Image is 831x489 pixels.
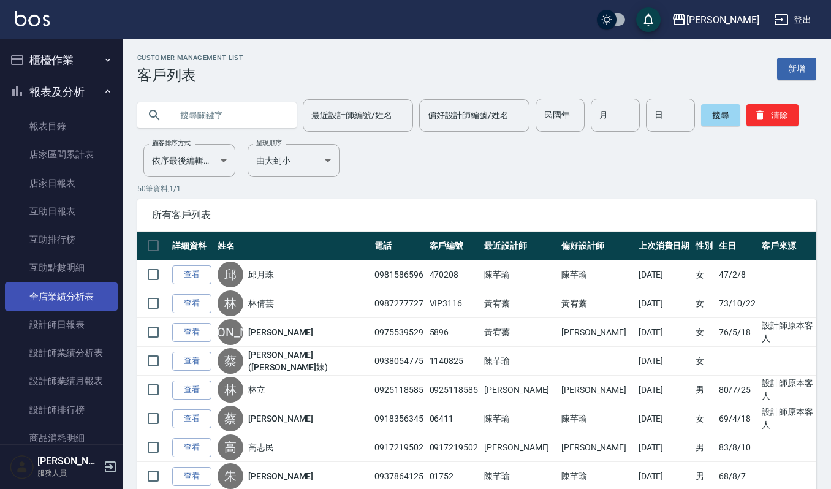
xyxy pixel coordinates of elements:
[10,455,34,479] img: Person
[769,9,816,31] button: 登出
[371,232,427,260] th: 電話
[371,376,427,404] td: 0925118585
[481,433,558,462] td: [PERSON_NAME]
[5,396,118,424] a: 設計師排行榜
[152,138,191,148] label: 顧客排序方式
[692,289,716,318] td: 女
[248,326,313,338] a: [PERSON_NAME]
[172,352,211,371] a: 查看
[558,376,636,404] td: [PERSON_NAME]
[5,226,118,254] a: 互助排行榜
[218,463,243,489] div: 朱
[716,433,759,462] td: 83/8/10
[558,433,636,462] td: [PERSON_NAME]
[716,232,759,260] th: 生日
[5,197,118,226] a: 互助日報表
[481,404,558,433] td: 陳芊瑜
[172,467,211,486] a: 查看
[427,347,482,376] td: 1140825
[152,209,802,221] span: 所有客戶列表
[636,289,693,318] td: [DATE]
[172,99,287,132] input: 搜尋關鍵字
[667,7,764,32] button: [PERSON_NAME]
[5,112,118,140] a: 報表目錄
[5,44,118,76] button: 櫃檯作業
[218,434,243,460] div: 高
[5,311,118,339] a: 設計師日報表
[371,404,427,433] td: 0918356345
[427,433,482,462] td: 0917219502
[172,409,211,428] a: 查看
[37,468,100,479] p: 服務人員
[5,254,118,282] a: 互助點數明細
[218,406,243,431] div: 蔡
[636,232,693,260] th: 上次消費日期
[716,318,759,347] td: 76/5/18
[248,268,274,281] a: 邱月珠
[427,289,482,318] td: VIP3116
[172,323,211,342] a: 查看
[218,348,243,374] div: 蔡
[371,260,427,289] td: 0981586596
[692,318,716,347] td: 女
[716,289,759,318] td: 73/10/22
[218,290,243,316] div: 林
[37,455,100,468] h5: [PERSON_NAME]
[248,470,313,482] a: [PERSON_NAME]
[248,144,340,177] div: 由大到小
[143,144,235,177] div: 依序最後編輯時間
[371,347,427,376] td: 0938054775
[716,404,759,433] td: 69/4/18
[481,376,558,404] td: [PERSON_NAME]
[172,294,211,313] a: 查看
[558,260,636,289] td: 陳芊瑜
[218,262,243,287] div: 邱
[5,424,118,452] a: 商品消耗明細
[692,404,716,433] td: 女
[759,404,816,433] td: 設計師原本客人
[558,289,636,318] td: 黃宥蓁
[701,104,740,126] button: 搜尋
[172,381,211,400] a: 查看
[427,260,482,289] td: 470208
[169,232,214,260] th: 詳細資料
[371,289,427,318] td: 0987277727
[248,384,265,396] a: 林立
[427,318,482,347] td: 5896
[481,318,558,347] td: 黃宥蓁
[636,433,693,462] td: [DATE]
[248,349,368,373] a: [PERSON_NAME]([PERSON_NAME]妹)
[5,169,118,197] a: 店家日報表
[692,260,716,289] td: 女
[15,11,50,26] img: Logo
[716,260,759,289] td: 47/2/8
[692,232,716,260] th: 性別
[692,347,716,376] td: 女
[558,318,636,347] td: [PERSON_NAME]
[137,54,243,62] h2: Customer Management List
[5,367,118,395] a: 設計師業績月報表
[777,58,816,80] a: 新增
[5,76,118,108] button: 報表及分析
[636,347,693,376] td: [DATE]
[481,232,558,260] th: 最近設計師
[759,232,816,260] th: 客戶來源
[481,260,558,289] td: 陳芊瑜
[5,282,118,311] a: 全店業績分析表
[636,404,693,433] td: [DATE]
[5,339,118,367] a: 設計師業績分析表
[746,104,799,126] button: 清除
[716,376,759,404] td: 80/7/25
[427,232,482,260] th: 客戶編號
[248,412,313,425] a: [PERSON_NAME]
[137,67,243,84] h3: 客戶列表
[636,318,693,347] td: [DATE]
[759,318,816,347] td: 設計師原本客人
[371,433,427,462] td: 0917219502
[481,289,558,318] td: 黃宥蓁
[558,232,636,260] th: 偏好設計師
[218,319,243,345] div: [PERSON_NAME]
[256,138,282,148] label: 呈現順序
[558,404,636,433] td: 陳芊瑜
[759,376,816,404] td: 設計師原本客人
